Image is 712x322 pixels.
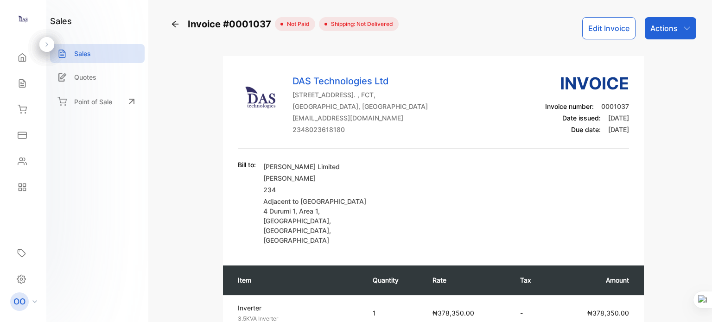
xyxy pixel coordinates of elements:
span: Date issued: [562,114,601,122]
p: [STREET_ADDRESS]. , FCT, [292,90,428,100]
p: Item [238,275,354,285]
span: Shipping: Not Delivered [327,20,393,28]
span: 0001037 [601,102,629,110]
p: Amount [560,275,629,285]
p: OO [13,296,25,308]
p: - [520,308,541,318]
img: logo [16,12,30,26]
p: DAS Technologies Ltd [292,74,428,88]
p: Quotes [74,72,96,82]
p: Sales [74,49,91,58]
span: Invoice #0001037 [188,17,275,31]
p: Bill to: [238,160,256,170]
p: [PERSON_NAME] [263,173,370,183]
span: [DATE] [608,126,629,133]
p: [EMAIL_ADDRESS][DOMAIN_NAME] [292,113,428,123]
p: [PERSON_NAME] Limited [263,162,370,171]
p: Inverter [238,303,356,313]
button: Actions [645,17,696,39]
span: ₦378,350.00 [432,309,474,317]
p: [GEOGRAPHIC_DATA], [GEOGRAPHIC_DATA] [292,101,428,111]
img: Company Logo [238,74,284,120]
span: Due date: [571,126,601,133]
span: not paid [283,20,310,28]
p: Point of Sale [74,97,112,107]
h1: sales [50,15,72,27]
span: ₦378,350.00 [587,309,629,317]
span: Adjacent to [GEOGRAPHIC_DATA] 4 Durumi 1, Area 1, [GEOGRAPHIC_DATA] [263,197,366,225]
a: Sales [50,44,145,63]
p: Rate [432,275,502,285]
button: Edit Invoice [582,17,636,39]
p: Actions [650,23,678,34]
span: Invoice number: [545,102,594,110]
span: [DATE] [608,114,629,122]
h3: Invoice [545,71,629,96]
a: Point of Sale [50,91,145,112]
p: Quantity [373,275,414,285]
p: 1 [373,308,414,318]
iframe: LiveChat chat widget [673,283,712,322]
p: 2348023618180 [292,125,428,134]
p: 234 [263,185,370,195]
a: Quotes [50,68,145,87]
p: Tax [520,275,541,285]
